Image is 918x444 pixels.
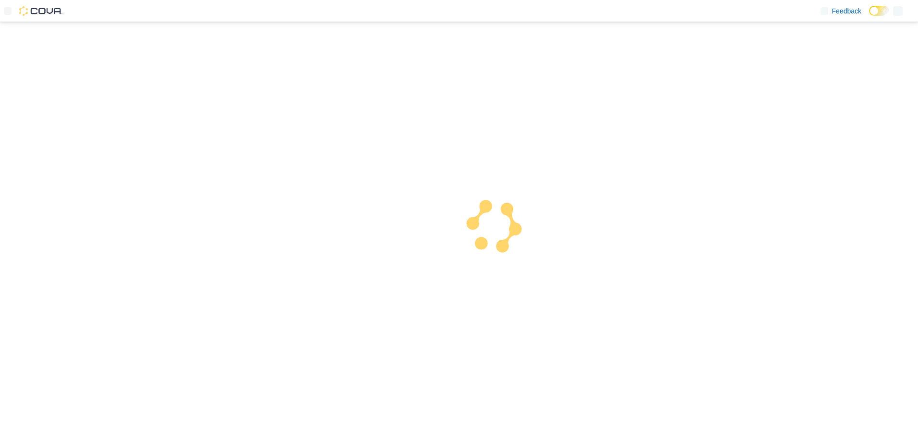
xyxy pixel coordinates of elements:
[832,6,861,16] span: Feedback
[19,6,62,16] img: Cova
[869,6,889,16] input: Dark Mode
[817,1,865,21] a: Feedback
[459,191,531,263] img: cova-loader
